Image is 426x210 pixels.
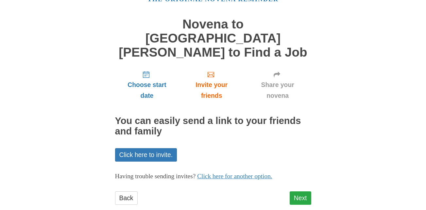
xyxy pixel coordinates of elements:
[251,79,305,101] span: Share your novena
[197,173,272,180] a: Click here for another option.
[115,116,311,137] h2: You can easily send a link to your friends and family
[115,191,138,205] a: Back
[179,66,244,105] a: Invite your friends
[122,79,173,101] span: Choose start date
[115,148,177,162] a: Click here to invite.
[115,66,179,105] a: Choose start date
[115,173,196,180] span: Having trouble sending invites?
[185,79,237,101] span: Invite your friends
[244,66,311,105] a: Share your novena
[115,17,311,59] h1: Novena to [GEOGRAPHIC_DATA][PERSON_NAME] to Find a Job
[290,191,311,205] a: Next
